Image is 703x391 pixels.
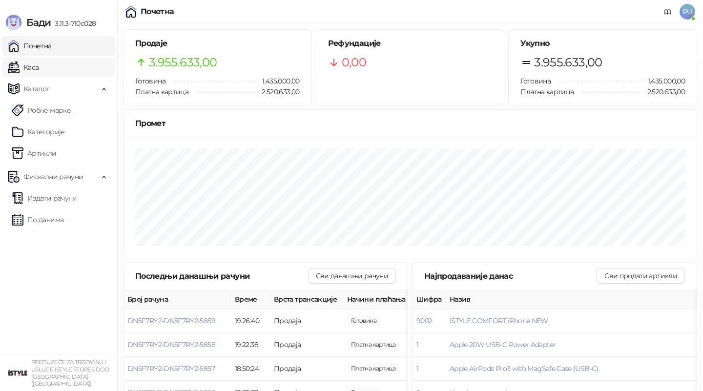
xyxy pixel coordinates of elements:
span: Фискални рачуни [23,167,83,186]
a: Каса [8,58,39,77]
button: Apple AirPods Pro3 with MagSafe Case (USB-C) [450,364,599,373]
span: Готовина [135,77,165,85]
span: 5.299,00 [347,363,399,374]
img: Logo [6,15,21,30]
button: 1 [416,364,418,373]
button: Сви данашњи рачуни [308,268,396,284]
span: 10.990,00 [347,339,399,350]
span: Каталог [23,79,50,99]
a: Почетна [8,36,52,56]
a: ArtikliАртикли [12,144,57,163]
a: Документација [660,4,676,20]
span: Платна картица [135,87,188,96]
td: 19:26:40 [231,309,270,333]
td: Продаја [270,333,343,357]
button: 9002 [416,316,432,325]
span: Бади [26,17,51,28]
button: Сви продати артикли [597,268,685,284]
td: Продаја [270,309,343,333]
td: 18:50:24 [231,357,270,381]
div: Најпродаваније данас [424,270,597,282]
button: DN5F7RY2-DN5F7RY2-5858 [127,340,215,349]
a: Издати рачуни [12,188,77,208]
button: iSTYLE COMFORT iPhone NEW [450,316,548,325]
span: 3.955.633,00 [534,53,602,72]
h5: Рефундације [328,38,493,49]
small: PREDUZEĆE ZA TRGOVINU I USLUGE ISTYLE STORES DOO [GEOGRAPHIC_DATA] ([GEOGRAPHIC_DATA]) [31,359,109,387]
th: Време [231,290,270,309]
img: 64x64-companyLogo-77b92cf4-9946-4f36-9751-bf7bb5fd2c7d.png [8,363,27,383]
th: Број рачуна [124,290,231,309]
a: По данима [12,210,63,229]
a: Категорије [12,122,65,142]
button: Apple 20W USB-C Power Adapter [450,340,556,349]
a: Робне марке [12,101,71,120]
th: Начини плаћања [343,290,441,309]
span: 0,00 [342,53,366,72]
th: Шифра [413,290,446,309]
div: Промет [135,117,685,129]
span: Готовина [520,77,551,85]
span: 2.520.633,00 [255,86,299,97]
div: Последњи данашњи рачуни [135,270,308,282]
td: Продаја [270,357,343,381]
span: 2.520.633,00 [641,86,685,97]
h5: Продаје [135,38,300,49]
span: PU [680,4,695,20]
span: Платна картица [520,87,574,96]
th: Врста трансакције [270,290,343,309]
button: 1 [416,340,418,349]
h5: Укупно [520,38,685,49]
button: DN5F7RY2-DN5F7RY2-5859 [127,316,215,325]
span: 1.435.000,00 [255,76,299,86]
div: Почетна [141,8,174,16]
td: 19:22:38 [231,333,270,357]
span: 3.11.3-710c028 [51,19,96,28]
span: 1.435.000,00 [641,76,685,86]
span: 3.955.633,00 [149,53,217,72]
span: 3.629,89 [347,315,380,326]
button: DN5F7RY2-DN5F7RY2-5857 [127,364,215,373]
